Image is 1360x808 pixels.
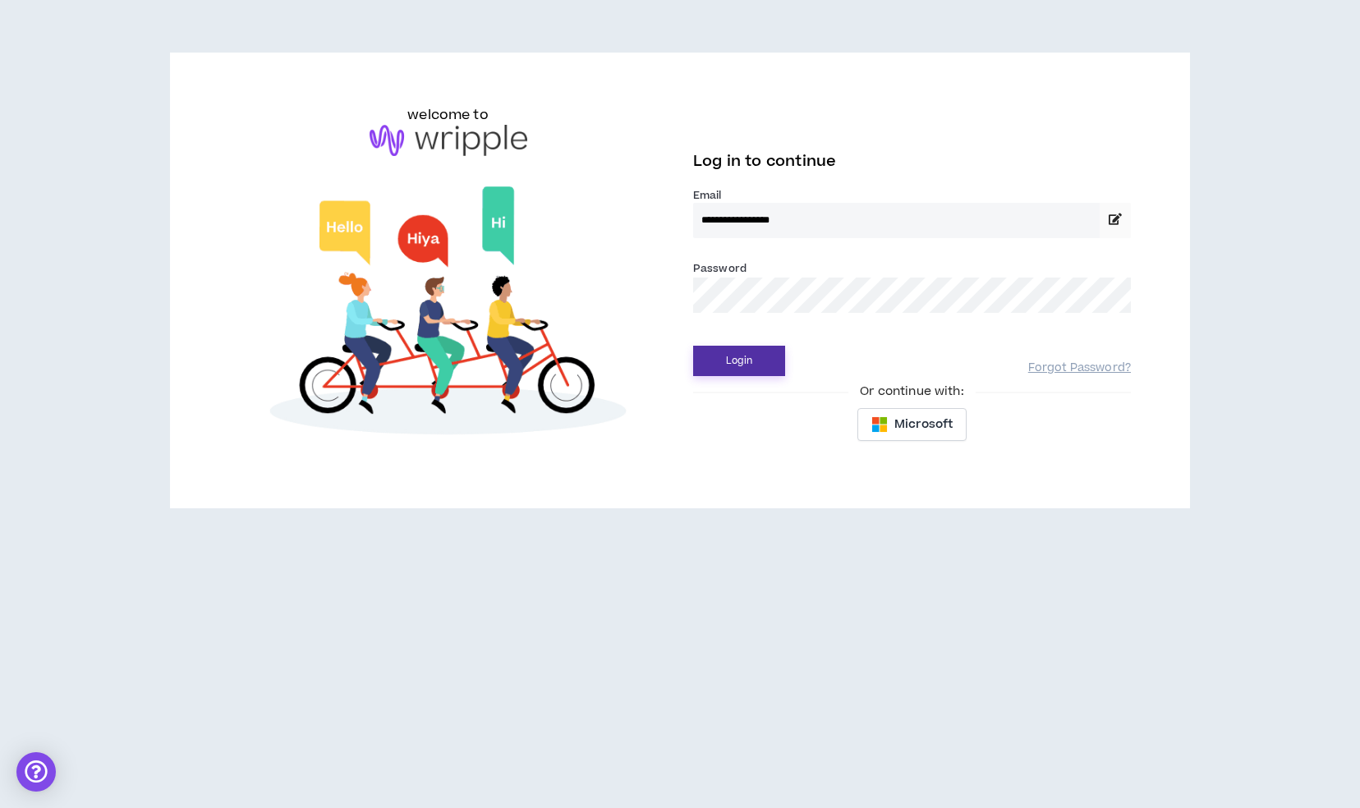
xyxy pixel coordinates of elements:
[848,383,975,401] span: Or continue with:
[693,188,1131,203] label: Email
[370,125,527,156] img: logo-brand.png
[1028,360,1131,376] a: Forgot Password?
[894,415,953,434] span: Microsoft
[693,261,747,276] label: Password
[693,151,836,172] span: Log in to continue
[229,172,667,457] img: Welcome to Wripple
[16,752,56,792] div: Open Intercom Messenger
[693,346,785,376] button: Login
[407,105,489,125] h6: welcome to
[857,408,967,441] button: Microsoft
